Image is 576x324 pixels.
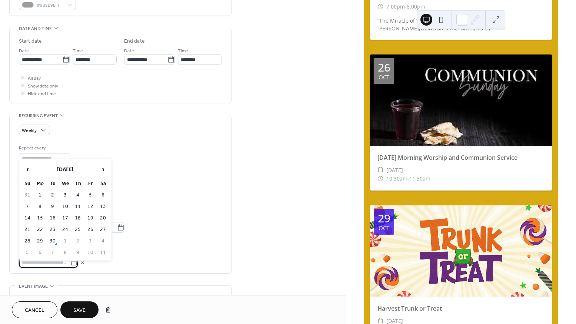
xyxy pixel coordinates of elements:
[379,75,389,80] div: Oct
[72,190,84,201] td: 4
[22,162,33,177] span: ‹
[72,201,84,212] td: 11
[378,62,390,73] div: 26
[21,236,33,247] td: 28
[377,2,383,11] div: ​
[59,201,71,212] td: 10
[47,213,59,224] td: 16
[97,178,109,189] th: Sa
[84,201,96,212] td: 12
[47,178,59,189] th: Tu
[370,17,552,32] div: “The Miracle of Walking on Water” [PERSON_NAME][DEMOGRAPHIC_DATA]:15-21
[21,213,33,224] td: 14
[34,162,96,178] th: [DATE]
[72,213,84,224] td: 18
[84,190,96,201] td: 5
[97,190,109,201] td: 6
[84,213,96,224] td: 19
[84,178,96,189] th: Fr
[386,174,407,183] span: 10:30am
[47,201,59,212] td: 9
[72,236,84,247] td: 2
[178,47,188,55] span: Time
[34,213,46,224] td: 15
[19,179,220,187] div: Repeat on
[19,47,29,55] span: Date
[34,190,46,201] td: 1
[21,201,33,212] td: 7
[12,301,57,318] button: Cancel
[370,153,552,162] div: [DATE] Morning Worship and Communion Service
[72,224,84,235] td: 25
[19,112,58,120] span: Recurring event
[59,178,71,189] th: We
[34,236,46,247] td: 29
[59,213,71,224] td: 17
[47,247,59,258] td: 7
[59,224,71,235] td: 24
[19,144,69,152] div: Repeat every
[84,236,96,247] td: 3
[377,174,383,183] div: ​
[28,75,41,82] span: All day
[19,242,222,250] span: Excluded dates
[84,247,96,258] td: 10
[19,282,48,290] span: Event image
[97,236,109,247] td: 4
[97,224,109,235] td: 27
[407,2,425,11] span: 8:00pm
[379,225,389,231] div: Oct
[124,47,134,55] span: Date
[97,247,109,258] td: 11
[34,201,46,212] td: 8
[60,301,99,318] button: Save
[386,2,405,11] span: 7:00pm
[25,307,44,314] span: Cancel
[19,37,42,45] div: Start date
[72,247,84,258] td: 9
[21,224,33,235] td: 21
[28,82,58,90] span: Show date only
[59,190,71,201] td: 3
[34,247,46,258] td: 6
[124,37,145,45] div: End date
[37,1,64,9] span: #9B9B9BFF
[409,174,430,183] span: 11:30am
[21,190,33,201] td: 31
[21,247,33,258] td: 5
[59,247,71,258] td: 8
[22,126,37,135] span: Weekly
[34,178,46,189] th: Mo
[405,2,407,11] span: -
[370,304,552,313] div: Harvest Trunk or Treat
[19,25,52,33] span: Date and time
[73,307,86,314] span: Save
[377,166,383,175] div: ​
[59,236,71,247] td: 1
[47,190,59,201] td: 2
[97,213,109,224] td: 20
[19,206,220,214] div: Ends
[34,224,46,235] td: 22
[378,213,390,224] div: 29
[97,162,109,177] span: ›
[97,201,109,212] td: 13
[47,236,59,247] td: 30
[73,47,83,55] span: Time
[47,224,59,235] td: 23
[72,178,84,189] th: Th
[407,174,409,183] span: -
[28,90,56,98] span: Hide end time
[21,178,33,189] th: Su
[84,224,96,235] td: 26
[386,166,403,175] span: [DATE]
